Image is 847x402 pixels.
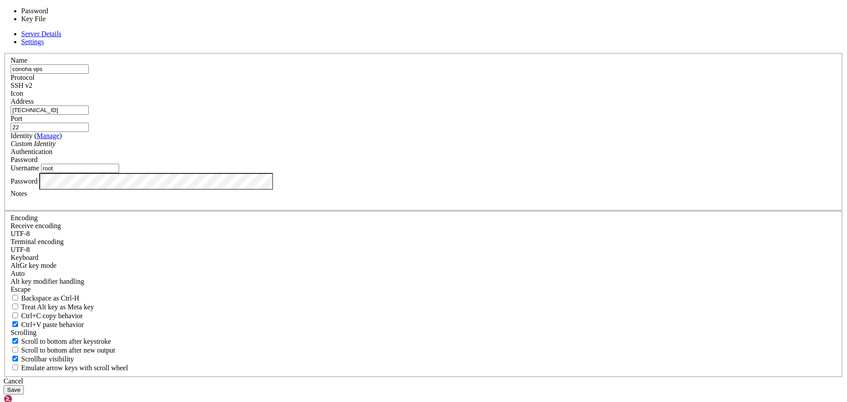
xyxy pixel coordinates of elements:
[11,90,23,97] label: Icon
[11,321,84,328] label: Ctrl+V pastes if true, sends ^V to host if false. Ctrl+Shift+V sends ^V to host if true, pastes i...
[11,246,836,254] div: UTF-8
[11,246,30,253] span: UTF-8
[12,338,18,344] input: Scroll to bottom after keystroke
[21,338,111,345] span: Scroll to bottom after keystroke
[21,15,94,23] li: Key File
[21,38,44,45] a: Settings
[11,177,37,184] label: Password
[11,74,34,81] label: Protocol
[11,140,836,148] div: Custom Identity
[11,278,84,285] label: Controls how the Alt key is handled. Escape: Send an ESC prefix. 8-Bit: Add 128 to the typed char...
[11,214,37,222] label: Encoding
[21,355,74,363] span: Scrollbar visibility
[21,346,115,354] span: Scroll to bottom after new output
[4,377,843,385] div: Cancel
[11,338,111,345] label: Whether to scroll to the bottom on any keystroke.
[12,347,18,353] input: Scroll to bottom after new output
[11,346,115,354] label: Scroll to bottom after new output.
[11,312,83,319] label: Ctrl-C copies if true, send ^C to host if false. Ctrl-Shift-C sends ^C to host if true, copies if...
[34,132,62,139] span: ( )
[11,148,52,155] label: Authentication
[11,164,39,172] label: Username
[11,270,836,278] div: Auto
[11,156,836,164] div: Password
[21,7,94,15] li: Password
[37,132,60,139] a: Manage
[11,364,128,372] label: When using the alternative screen buffer, and DECCKM (Application Cursor Keys) is active, mouse w...
[11,230,836,238] div: UTF-8
[21,312,83,319] span: Ctrl+C copy behavior
[11,98,34,105] label: Address
[21,364,128,372] span: Emulate arrow keys with scroll wheel
[11,254,38,261] label: Keyboard
[11,82,32,89] span: SSH v2
[11,329,37,336] label: Scrolling
[11,115,22,122] label: Port
[11,238,64,245] label: The default terminal encoding. ISO-2022 enables character map translations (like graphics maps). ...
[21,30,61,38] a: Server Details
[11,64,89,74] input: Server Name
[11,140,56,147] i: Custom Identity
[11,355,74,363] label: The vertical scrollbar mode.
[11,105,89,115] input: Host Name or IP
[21,321,84,328] span: Ctrl+V paste behavior
[11,56,27,64] label: Name
[11,82,836,90] div: SSH v2
[12,356,18,361] input: Scrollbar visibility
[12,304,18,309] input: Treat Alt key as Meta key
[4,385,24,394] button: Save
[11,222,61,229] label: Set the expected encoding for data received from the host. If the encodings do not match, visual ...
[11,230,30,237] span: UTF-8
[12,364,18,370] input: Emulate arrow keys with scroll wheel
[21,294,79,302] span: Backspace as Ctrl-H
[12,321,18,327] input: Ctrl+V paste behavior
[11,132,62,139] label: Identity
[11,270,25,277] span: Auto
[11,286,30,293] span: Escape
[11,190,27,197] label: Notes
[41,164,119,173] input: Login Username
[11,123,89,132] input: Port Number
[11,294,79,302] label: If true, the backspace should send BS ('\x08', aka ^H). Otherwise the backspace key should send '...
[12,295,18,301] input: Backspace as Ctrl-H
[11,286,836,293] div: Escape
[12,312,18,318] input: Ctrl+C copy behavior
[11,303,94,311] label: Whether the Alt key acts as a Meta key or as a distinct Alt key.
[11,262,56,269] label: Set the expected encoding for data received from the host. If the encodings do not match, visual ...
[11,156,37,163] span: Password
[21,303,94,311] span: Treat Alt key as Meta key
